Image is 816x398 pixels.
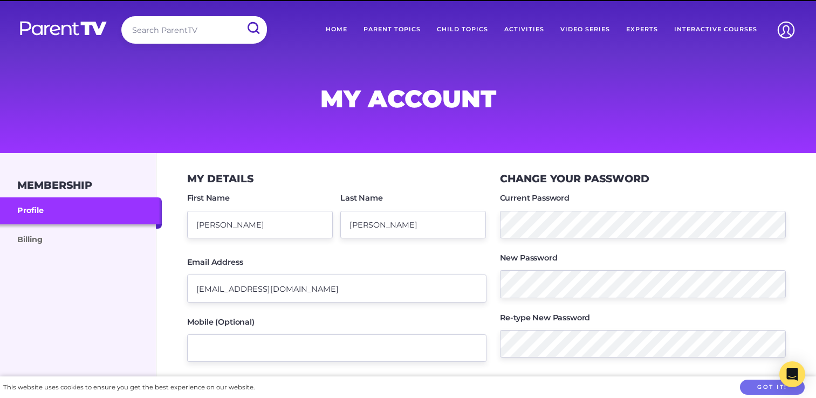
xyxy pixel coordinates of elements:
[148,88,668,109] h1: My Account
[429,16,496,43] a: Child Topics
[618,16,666,43] a: Experts
[355,16,429,43] a: Parent Topics
[740,380,805,395] button: Got it!
[500,314,591,321] label: Re-type New Password
[19,20,108,36] img: parenttv-logo-white.4c85aaf.svg
[187,173,253,185] h3: My Details
[772,16,800,44] img: Account
[552,16,618,43] a: Video Series
[340,194,383,202] label: Last Name
[187,258,243,266] label: Email Address
[500,173,649,185] h3: Change your Password
[239,16,267,40] input: Submit
[187,318,255,326] label: Mobile (Optional)
[3,382,255,393] div: This website uses cookies to ensure you get the best experience on our website.
[318,16,355,43] a: Home
[496,16,552,43] a: Activities
[500,254,558,262] label: New Password
[666,16,765,43] a: Interactive Courses
[500,194,570,202] label: Current Password
[187,194,230,202] label: First Name
[779,361,805,387] div: Open Intercom Messenger
[121,16,267,44] input: Search ParentTV
[17,179,92,191] h3: Membership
